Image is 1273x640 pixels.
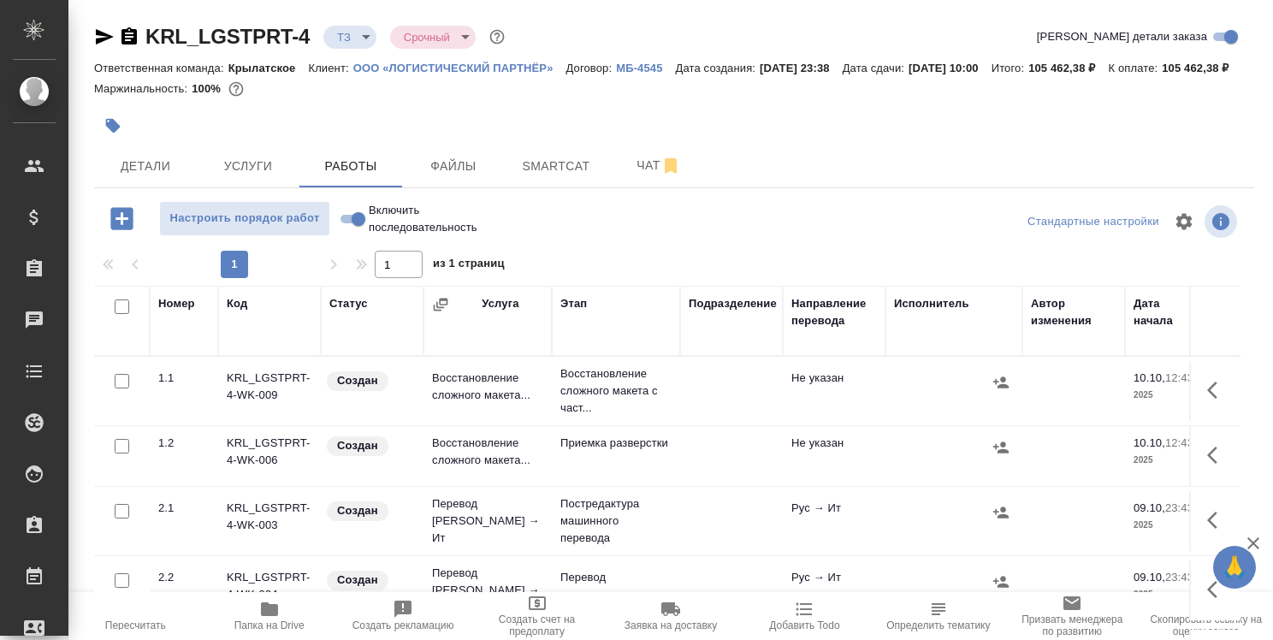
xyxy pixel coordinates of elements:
[94,82,192,95] p: Маржинальность:
[769,619,839,631] span: Добавить Todo
[433,253,505,278] span: из 1 страниц
[332,30,356,44] button: ТЗ
[470,592,603,640] button: Создать счет на предоплату
[369,202,477,236] span: Включить последовательность
[660,156,681,176] svg: Отписаться
[310,156,392,177] span: Работы
[158,569,210,586] div: 2.2
[323,26,376,49] div: ТЗ
[560,365,672,417] p: Восстановление сложного макета с част...
[1005,592,1139,640] button: Призвать менеджера по развитию
[227,295,247,312] div: Код
[560,435,672,452] p: Приемка разверстки
[689,295,777,312] div: Подразделение
[98,201,145,236] button: Добавить работу
[423,556,552,625] td: Перевод [PERSON_NAME] → Ит
[486,26,508,48] button: Доп статусы указывают на важность/срочность заказа
[616,62,675,74] p: МБ-4545
[1028,62,1108,74] p: 105 462,38 ₽
[1037,28,1207,45] span: [PERSON_NAME] детали заказа
[515,156,597,177] span: Smartcat
[783,361,885,421] td: Не указан
[1165,371,1193,384] p: 12:43
[1134,517,1202,534] p: 2025
[988,435,1014,460] button: Назначить
[894,295,969,312] div: Исполнитель
[1213,546,1256,589] button: 🙏
[1108,62,1162,74] p: К оплате:
[783,426,885,486] td: Не указан
[234,619,305,631] span: Папка на Drive
[1163,201,1205,242] span: Настроить таблицу
[560,495,672,547] p: Постредактура машинного перевода
[337,372,378,389] p: Создан
[329,295,368,312] div: Статус
[566,62,617,74] p: Договор:
[560,295,587,312] div: Этап
[225,78,247,100] button: 0.00 RUB;
[1023,209,1163,235] div: split button
[625,619,717,631] span: Заявка на доставку
[1197,500,1238,541] button: Здесь прячутся важные кнопки
[94,107,132,145] button: Добавить тэг
[992,62,1028,74] p: Итого:
[158,435,210,452] div: 1.2
[423,487,552,555] td: Перевод [PERSON_NAME] → Ит
[988,370,1014,395] button: Назначить
[336,592,470,640] button: Создать рекламацию
[105,619,166,631] span: Пересчитать
[1134,452,1202,469] p: 2025
[159,201,330,236] button: Настроить порядок работ
[783,560,885,620] td: Рус → Ит
[352,619,454,631] span: Создать рекламацию
[218,361,321,421] td: KRL_LGSTPRT-4-WK-009
[872,592,1005,640] button: Определить тематику
[337,502,378,519] p: Создан
[988,500,1014,525] button: Назначить
[480,613,593,637] span: Создать счет на предоплату
[104,156,187,177] span: Детали
[325,500,415,523] div: Заказ еще не согласован с клиентом, искать исполнителей рано
[1162,62,1241,74] p: 105 462,38 ₽
[1197,370,1238,411] button: Здесь прячутся важные кнопки
[1134,387,1202,404] p: 2025
[737,592,871,640] button: Добавить Todo
[423,426,552,486] td: Восстановление сложного макета...
[325,435,415,458] div: Заказ еще не согласован с клиентом, искать исполнителей рано
[1031,295,1116,329] div: Автор изменения
[1197,569,1238,610] button: Здесь прячутся важные кнопки
[1134,571,1165,584] p: 09.10,
[560,569,672,586] p: Перевод
[676,62,760,74] p: Дата создания:
[1220,549,1249,585] span: 🙏
[760,62,843,74] p: [DATE] 23:38
[169,209,321,228] span: Настроить порядок работ
[412,156,494,177] span: Файлы
[988,569,1014,595] button: Назначить
[202,592,335,640] button: Папка на Drive
[909,62,992,74] p: [DATE] 10:00
[218,491,321,551] td: KRL_LGSTPRT-4-WK-003
[353,60,566,74] a: ООО «ЛОГИСТИЧЕСКИЙ ПАРТНЁР»
[886,619,990,631] span: Определить тематику
[337,437,378,454] p: Создан
[1140,592,1273,640] button: Скопировать ссылку на оценку заказа
[218,426,321,486] td: KRL_LGSTPRT-4-WK-006
[1150,613,1263,637] span: Скопировать ссылку на оценку заказа
[604,592,737,640] button: Заявка на доставку
[390,26,476,49] div: ТЗ
[158,295,195,312] div: Номер
[325,370,415,393] div: Заказ еще не согласован с клиентом, искать исполнителей рано
[1134,436,1165,449] p: 10.10,
[432,296,449,313] button: Сгруппировать
[791,295,877,329] div: Направление перевода
[399,30,455,44] button: Срочный
[618,155,700,176] span: Чат
[482,295,518,312] div: Услуга
[1134,295,1202,329] div: Дата начала
[1134,586,1202,603] p: 2025
[1165,571,1193,584] p: 23:43
[1165,436,1193,449] p: 12:43
[783,491,885,551] td: Рус → Ит
[145,25,310,48] a: KRL_LGSTPRT-4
